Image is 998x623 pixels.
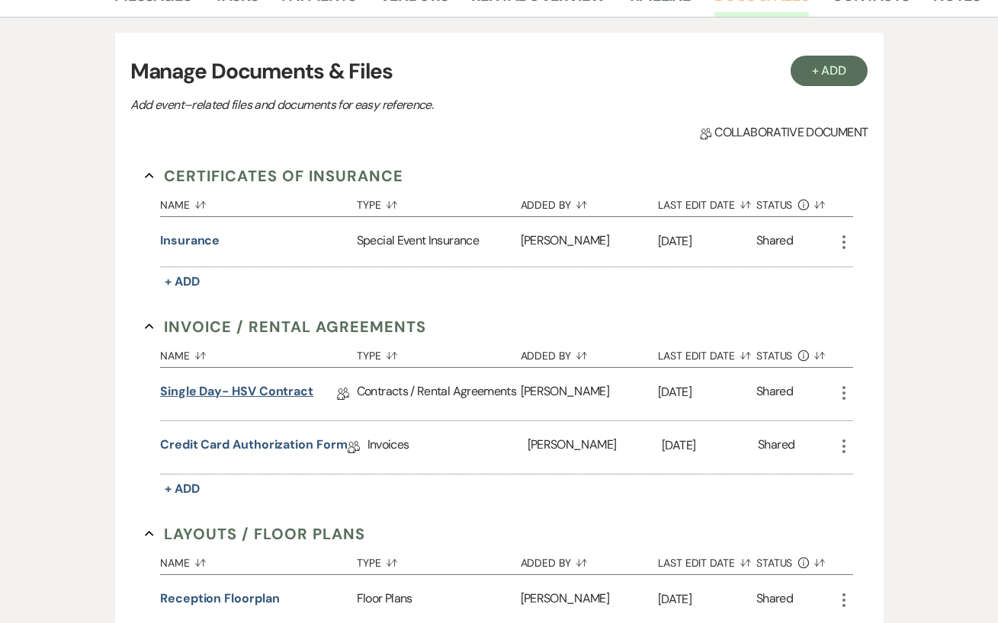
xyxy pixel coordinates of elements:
div: Special Event Insurance [357,217,521,267]
button: + Add [160,271,204,292]
button: Invoice / Rental Agreements [145,315,426,338]
span: Status [756,558,793,568]
button: Last Edit Date [658,545,756,574]
button: Last Edit Date [658,187,756,216]
button: Status [756,545,835,574]
a: Single Day- HSV Contract [160,382,313,406]
div: Contracts / Rental Agreements [357,368,521,420]
div: [PERSON_NAME] [528,421,662,474]
button: Type [357,187,521,216]
span: + Add [165,273,200,289]
div: Shared [756,589,793,610]
div: Shared [756,232,793,252]
span: Collaborative document [700,123,868,142]
button: Name [160,545,357,574]
h3: Manage Documents & Files [130,56,868,88]
span: Status [756,200,793,210]
button: Type [357,545,521,574]
button: Certificates of Insurance [145,165,403,187]
button: Status [756,187,835,216]
button: Added By [521,187,658,216]
p: [DATE] [658,382,756,402]
button: Name [160,187,357,216]
button: Layouts / Floor Plans [145,522,365,545]
button: Status [756,338,835,367]
button: Reception Floorplan [160,589,279,608]
p: Add event–related files and documents for easy reference. [130,95,664,115]
a: Credit Card Authorization Form [160,436,348,459]
span: + Add [165,481,200,497]
button: Insurance [160,232,220,250]
p: [DATE] [662,436,758,455]
div: [PERSON_NAME] [521,217,658,267]
p: [DATE] [658,232,756,251]
button: + Add [160,478,204,500]
button: Added By [521,338,658,367]
button: Last Edit Date [658,338,756,367]
button: Added By [521,545,658,574]
div: Invoices [367,421,528,474]
div: Shared [758,436,794,459]
button: Type [357,338,521,367]
div: Shared [756,382,793,406]
button: Name [160,338,357,367]
button: + Add [791,56,868,86]
span: Status [756,350,793,361]
div: [PERSON_NAME] [521,368,658,420]
p: [DATE] [658,589,756,609]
